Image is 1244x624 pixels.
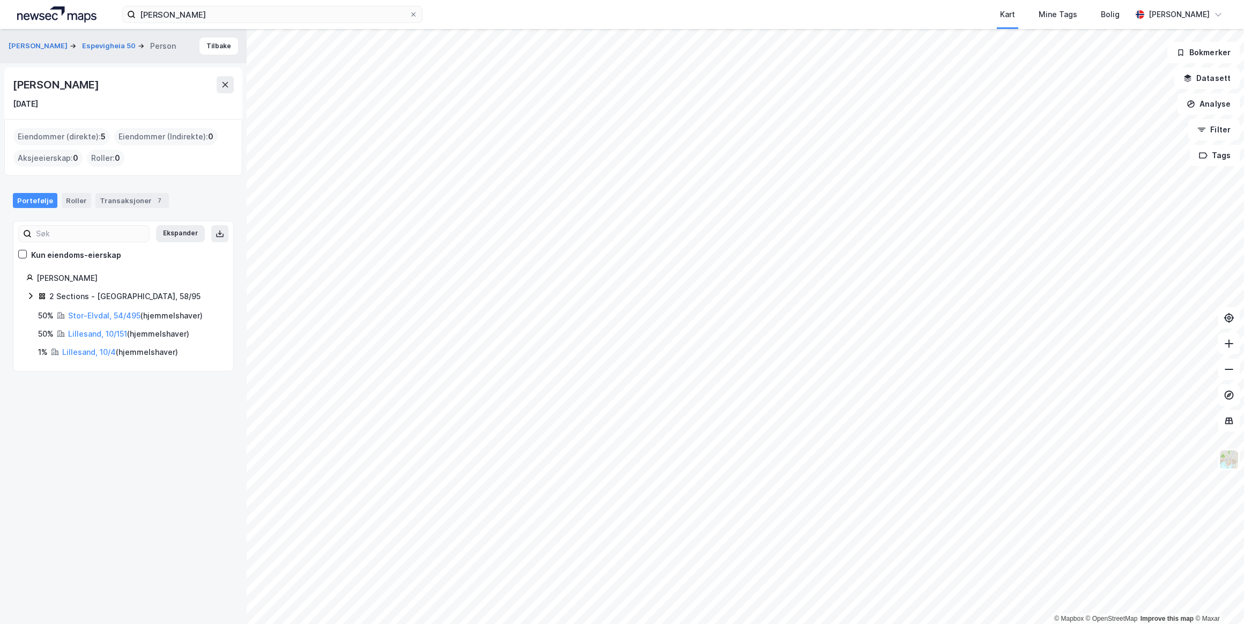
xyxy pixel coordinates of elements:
[13,128,110,145] div: Eiendommer (direkte) :
[136,6,409,23] input: Søk på adresse, matrikkel, gårdeiere, leietakere eller personer
[95,193,169,208] div: Transaksjoner
[1149,8,1210,21] div: [PERSON_NAME]
[13,150,83,167] div: Aksjeeierskap :
[1167,42,1240,63] button: Bokmerker
[82,41,138,51] button: Espevigheia 50
[68,329,127,338] a: Lillesand, 10/151
[32,226,149,242] input: Søk
[13,193,57,208] div: Portefølje
[62,347,116,356] a: Lillesand, 10/4
[1101,8,1120,21] div: Bolig
[150,40,176,53] div: Person
[208,130,213,143] span: 0
[1000,8,1015,21] div: Kart
[49,290,201,303] div: 2 Sections - [GEOGRAPHIC_DATA], 58/95
[1190,573,1244,624] div: Kontrollprogram for chat
[1178,93,1240,115] button: Analyse
[199,38,238,55] button: Tilbake
[114,128,218,145] div: Eiendommer (Indirekte) :
[1086,615,1138,622] a: OpenStreetMap
[1174,68,1240,89] button: Datasett
[156,225,205,242] button: Ekspander
[31,249,121,262] div: Kun eiendoms-eierskap
[13,76,101,93] div: [PERSON_NAME]
[1039,8,1077,21] div: Mine Tags
[62,346,178,359] div: ( hjemmelshaver )
[1141,615,1194,622] a: Improve this map
[73,152,78,165] span: 0
[62,193,91,208] div: Roller
[68,311,140,320] a: Stor-Elvdal, 54/495
[154,195,165,206] div: 7
[38,346,48,359] div: 1%
[1054,615,1084,622] a: Mapbox
[68,309,203,322] div: ( hjemmelshaver )
[36,272,220,285] div: [PERSON_NAME]
[115,152,120,165] span: 0
[101,130,106,143] span: 5
[38,328,54,340] div: 50%
[13,98,38,110] div: [DATE]
[1188,119,1240,140] button: Filter
[1219,449,1239,470] img: Z
[68,328,189,340] div: ( hjemmelshaver )
[38,309,54,322] div: 50%
[1190,573,1244,624] iframe: Chat Widget
[9,41,70,51] button: [PERSON_NAME]
[1190,145,1240,166] button: Tags
[17,6,97,23] img: logo.a4113a55bc3d86da70a041830d287a7e.svg
[87,150,124,167] div: Roller :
